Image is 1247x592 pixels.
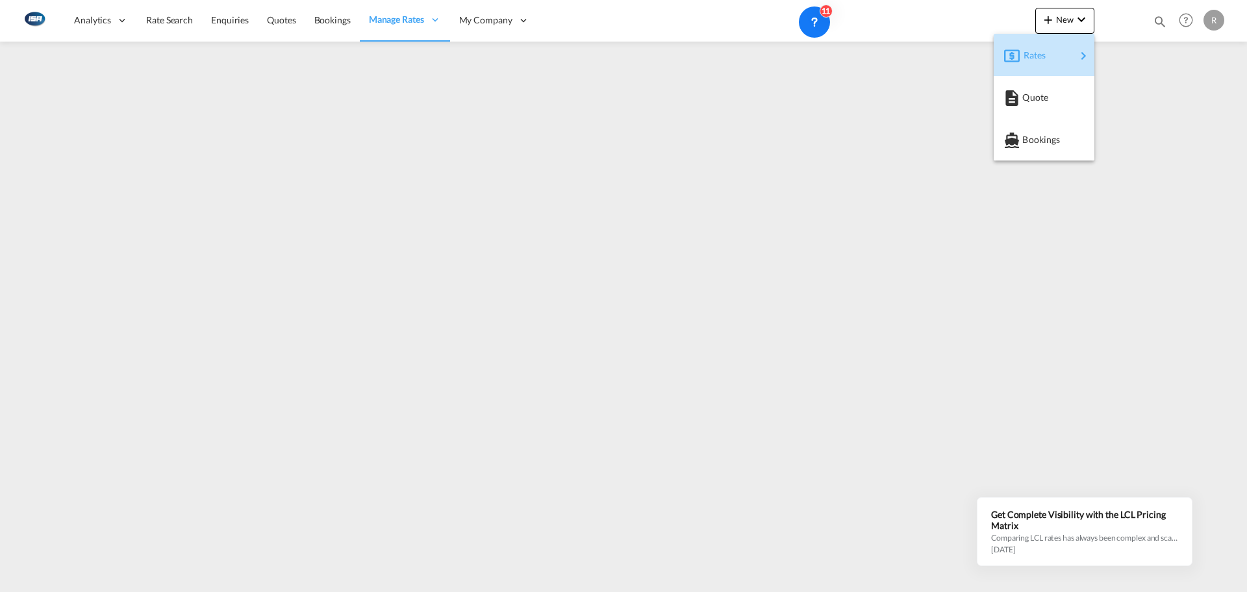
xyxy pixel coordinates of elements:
div: Bookings [1004,123,1084,156]
div: Quote [1004,81,1084,114]
button: Quote [994,76,1094,118]
span: Rates [1024,42,1039,68]
span: Bookings [1022,127,1037,153]
span: Quote [1022,84,1037,110]
button: Bookings [994,118,1094,161]
md-icon: icon-chevron-right [1076,48,1091,64]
